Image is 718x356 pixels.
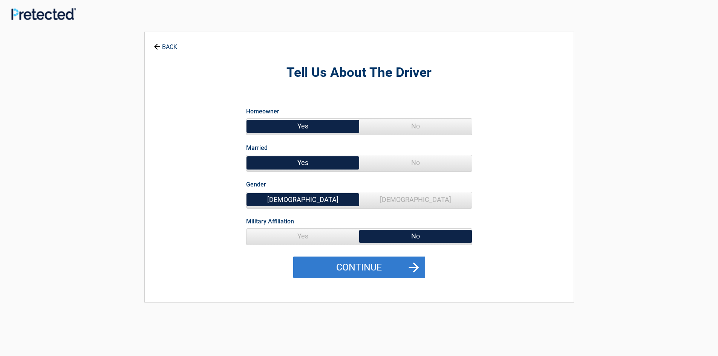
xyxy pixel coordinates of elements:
[186,64,532,82] h2: Tell Us About The Driver
[246,143,268,153] label: Married
[11,8,76,20] img: Main Logo
[359,192,472,207] span: [DEMOGRAPHIC_DATA]
[359,229,472,244] span: No
[246,179,266,189] label: Gender
[246,216,294,226] label: Military Affiliation
[359,119,472,134] span: No
[246,106,279,116] label: Homeowner
[246,155,359,170] span: Yes
[359,155,472,170] span: No
[246,229,359,244] span: Yes
[152,37,179,50] a: BACK
[246,119,359,134] span: Yes
[246,192,359,207] span: [DEMOGRAPHIC_DATA]
[293,257,425,278] button: Continue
